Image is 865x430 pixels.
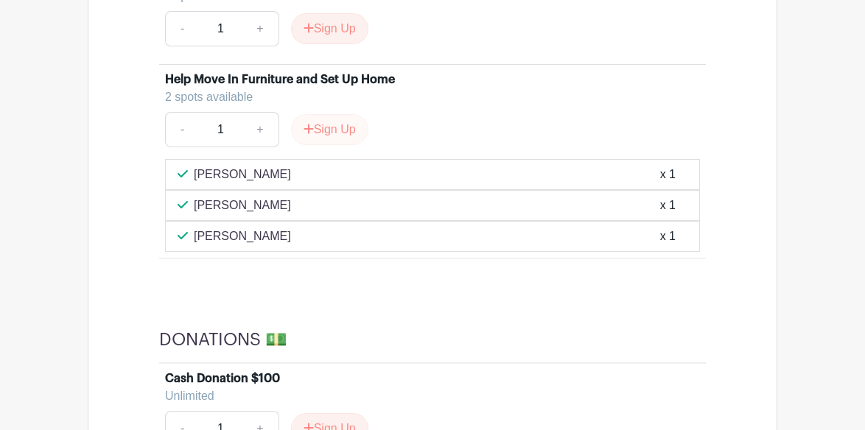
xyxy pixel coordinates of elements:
a: + [242,112,279,147]
a: - [165,11,199,46]
p: [PERSON_NAME] [194,228,291,245]
div: Unlimited [165,387,688,405]
div: x 1 [660,228,676,245]
button: Sign Up [291,13,368,44]
h4: DONATIONS 💵 [159,329,287,350]
button: Sign Up [291,114,368,145]
div: x 1 [660,166,676,183]
a: + [242,11,279,46]
div: x 1 [660,197,676,214]
div: 2 spots available [165,88,688,106]
div: Cash Donation $100 [165,370,280,387]
p: [PERSON_NAME] [194,166,291,183]
a: - [165,112,199,147]
p: [PERSON_NAME] [194,197,291,214]
div: Help Move In Furniture and Set Up Home [165,71,395,88]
